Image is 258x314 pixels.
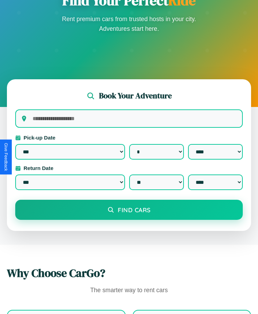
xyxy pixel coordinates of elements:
h2: Why Choose CarGo? [7,266,251,281]
button: Find Cars [15,200,243,220]
p: Rent premium cars from trusted hosts in your city. Adventures start here. [60,14,198,34]
div: Give Feedback [3,143,8,171]
label: Pick-up Date [15,135,243,141]
p: The smarter way to rent cars [7,285,251,296]
label: Return Date [15,165,243,171]
h2: Book Your Adventure [99,90,172,101]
